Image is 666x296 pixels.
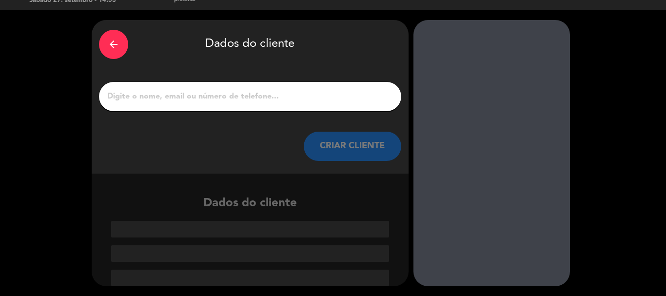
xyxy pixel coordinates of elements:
i: arrow_back [108,39,119,50]
div: Dados do cliente [99,27,401,61]
button: CRIAR CLIENTE [304,132,401,161]
div: Dados do cliente [92,194,409,286]
input: Digite o nome, email ou número de telefone... [106,90,394,103]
